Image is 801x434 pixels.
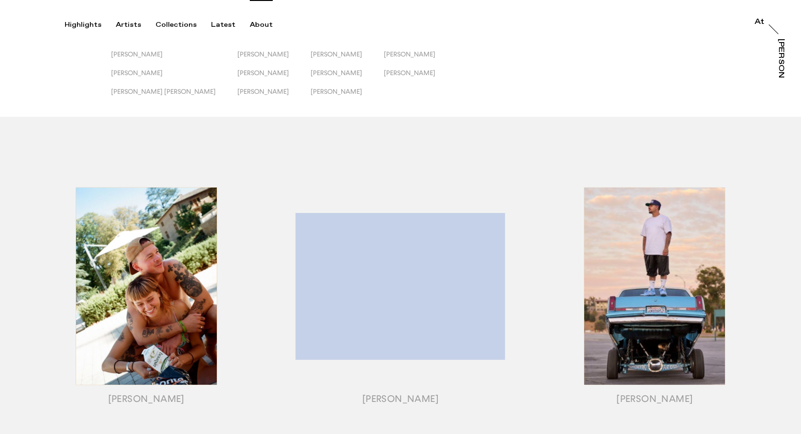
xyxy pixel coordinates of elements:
button: Collections [156,21,211,29]
span: [PERSON_NAME] [311,88,362,95]
button: [PERSON_NAME] [384,50,457,69]
span: [PERSON_NAME] [311,50,362,58]
span: [PERSON_NAME] [384,69,435,77]
button: [PERSON_NAME] [111,50,237,69]
span: [PERSON_NAME] [237,50,289,58]
button: Latest [211,21,250,29]
a: [PERSON_NAME] [775,39,785,78]
button: [PERSON_NAME] [311,88,384,106]
button: [PERSON_NAME] [237,69,311,88]
div: Collections [156,21,197,29]
span: [PERSON_NAME] [237,69,289,77]
button: [PERSON_NAME] [111,69,237,88]
button: [PERSON_NAME] [384,69,457,88]
span: [PERSON_NAME] [384,50,435,58]
button: [PERSON_NAME] [311,69,384,88]
span: [PERSON_NAME] [111,69,163,77]
button: Artists [116,21,156,29]
div: Highlights [65,21,101,29]
a: At [755,18,764,28]
div: Artists [116,21,141,29]
button: [PERSON_NAME] [PERSON_NAME] [111,88,237,106]
span: [PERSON_NAME] [311,69,362,77]
button: [PERSON_NAME] [237,88,311,106]
div: Latest [211,21,235,29]
span: [PERSON_NAME] [237,88,289,95]
div: [PERSON_NAME] [777,39,785,112]
div: About [250,21,273,29]
button: [PERSON_NAME] [311,50,384,69]
span: [PERSON_NAME] [111,50,163,58]
span: [PERSON_NAME] [PERSON_NAME] [111,88,216,95]
button: About [250,21,287,29]
button: [PERSON_NAME] [237,50,311,69]
button: Highlights [65,21,116,29]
